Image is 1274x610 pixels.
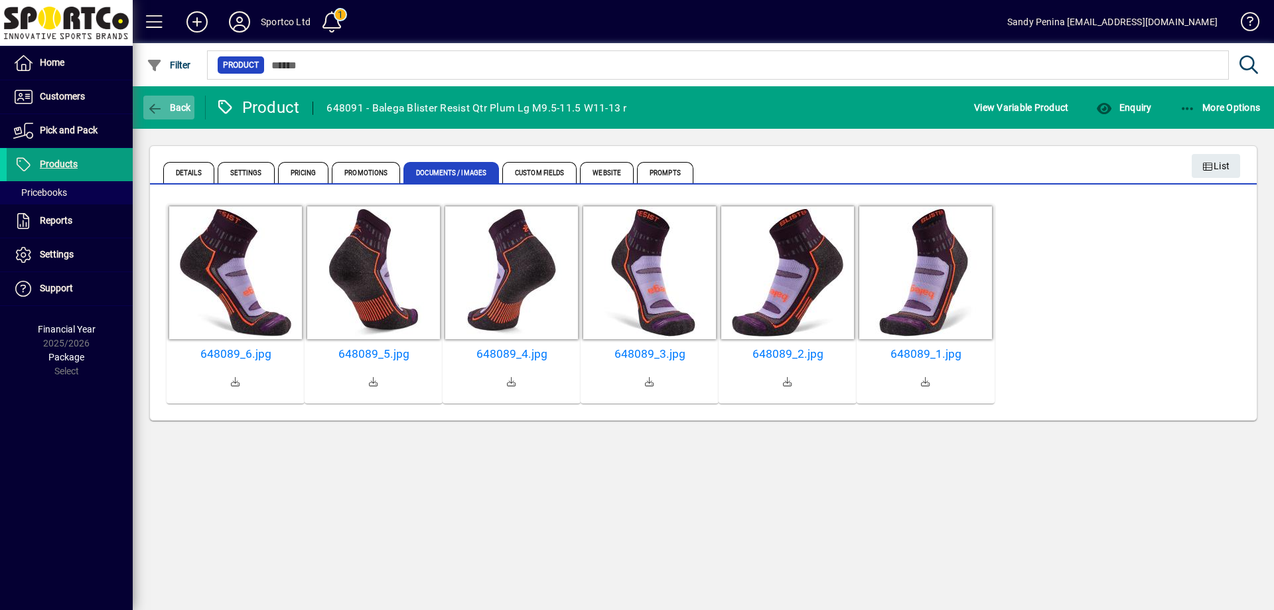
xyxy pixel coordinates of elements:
[40,215,72,226] span: Reports
[724,347,851,361] a: 648089_2.jpg
[1231,3,1257,46] a: Knowledge Base
[7,181,133,204] a: Pricebooks
[143,53,194,77] button: Filter
[261,11,311,33] div: Sportco Ltd
[278,162,329,183] span: Pricing
[172,347,299,361] a: 648089_6.jpg
[502,162,577,183] span: Custom Fields
[48,352,84,362] span: Package
[218,162,275,183] span: Settings
[448,347,575,361] a: 648089_4.jpg
[40,249,74,260] span: Settings
[40,91,85,102] span: Customers
[1192,154,1241,178] button: List
[176,10,218,34] button: Add
[772,366,804,398] a: Download
[403,162,499,183] span: Documents / Images
[147,102,191,113] span: Back
[40,283,73,293] span: Support
[7,46,133,80] a: Home
[38,324,96,335] span: Financial Year
[1202,155,1230,177] span: List
[971,96,1072,119] button: View Variable Product
[1096,102,1151,113] span: Enquiry
[862,347,989,361] a: 648089_1.jpg
[1093,96,1155,119] button: Enquiry
[143,96,194,119] button: Back
[332,162,400,183] span: Promotions
[220,366,251,398] a: Download
[1176,96,1264,119] button: More Options
[637,162,693,183] span: Prompts
[216,97,300,118] div: Product
[7,204,133,238] a: Reports
[7,272,133,305] a: Support
[13,187,67,198] span: Pricebooks
[40,159,78,169] span: Products
[580,162,634,183] span: Website
[163,162,214,183] span: Details
[358,366,389,398] a: Download
[496,366,528,398] a: Download
[1007,11,1218,33] div: Sandy Penina [EMAIL_ADDRESS][DOMAIN_NAME]
[223,58,259,72] span: Product
[147,60,191,70] span: Filter
[586,347,713,361] a: 648089_3.jpg
[326,98,626,119] div: 648091 - Balega Blister Resist Qtr Plum Lg M9.5-11.5 W11-13 r
[40,125,98,135] span: Pick and Pack
[218,10,261,34] button: Profile
[634,366,666,398] a: Download
[7,114,133,147] a: Pick and Pack
[1180,102,1261,113] span: More Options
[310,347,437,361] a: 648089_5.jpg
[7,238,133,271] a: Settings
[910,366,942,398] a: Download
[133,96,206,119] app-page-header-button: Back
[40,57,64,68] span: Home
[7,80,133,114] a: Customers
[974,97,1068,118] span: View Variable Product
